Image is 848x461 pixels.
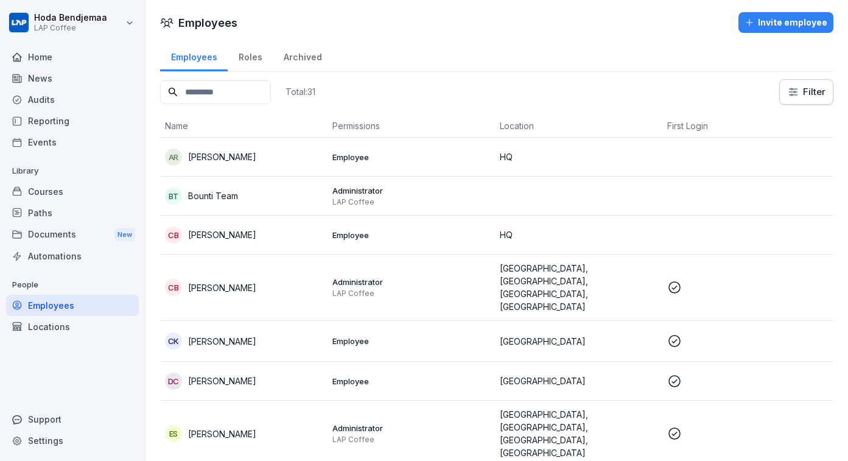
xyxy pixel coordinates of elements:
[662,114,830,138] th: First Login
[165,373,182,390] div: DC
[332,152,490,163] p: Employee
[188,335,256,348] p: [PERSON_NAME]
[332,376,490,387] p: Employee
[6,132,139,153] a: Events
[188,150,256,163] p: [PERSON_NAME]
[165,227,182,244] div: CB
[188,189,238,202] p: Bounti Team
[6,46,139,68] a: Home
[332,336,490,347] p: Employee
[332,423,490,434] p: Administrator
[6,430,139,451] a: Settings
[114,228,135,242] div: New
[165,188,182,205] div: BT
[188,375,256,387] p: [PERSON_NAME]
[332,276,490,287] p: Administrator
[738,12,833,33] button: Invite employee
[34,24,107,32] p: LAP Coffee
[165,149,182,166] div: AR
[745,16,827,29] div: Invite employee
[328,114,495,138] th: Permissions
[500,375,657,387] p: [GEOGRAPHIC_DATA]
[6,161,139,181] p: Library
[6,223,139,246] div: Documents
[165,425,182,442] div: ES
[188,281,256,294] p: [PERSON_NAME]
[332,197,490,207] p: LAP Coffee
[6,89,139,110] a: Audits
[6,181,139,202] a: Courses
[6,316,139,337] a: Locations
[332,230,490,241] p: Employee
[160,40,228,71] a: Employees
[165,333,182,350] div: CK
[160,114,328,138] th: Name
[500,150,657,163] p: HQ
[787,86,825,98] div: Filter
[6,295,139,316] a: Employees
[165,279,182,296] div: CB
[286,86,315,97] p: Total: 31
[6,409,139,430] div: Support
[178,15,237,31] h1: Employees
[332,289,490,298] p: LAP Coffee
[6,202,139,223] a: Paths
[332,185,490,196] p: Administrator
[500,408,657,459] p: [GEOGRAPHIC_DATA], [GEOGRAPHIC_DATA], [GEOGRAPHIC_DATA], [GEOGRAPHIC_DATA]
[228,40,273,71] a: Roles
[6,275,139,295] p: People
[495,114,662,138] th: Location
[6,245,139,267] a: Automations
[500,262,657,313] p: [GEOGRAPHIC_DATA], [GEOGRAPHIC_DATA], [GEOGRAPHIC_DATA], [GEOGRAPHIC_DATA]
[34,13,107,23] p: Hoda Bendjemaa
[500,335,657,348] p: [GEOGRAPHIC_DATA]
[188,428,256,440] p: [PERSON_NAME]
[6,110,139,132] a: Reporting
[6,223,139,246] a: DocumentsNew
[332,435,490,445] p: LAP Coffee
[273,40,332,71] a: Archived
[500,228,657,241] p: HQ
[780,80,833,104] button: Filter
[6,68,139,89] a: News
[188,228,256,241] p: [PERSON_NAME]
